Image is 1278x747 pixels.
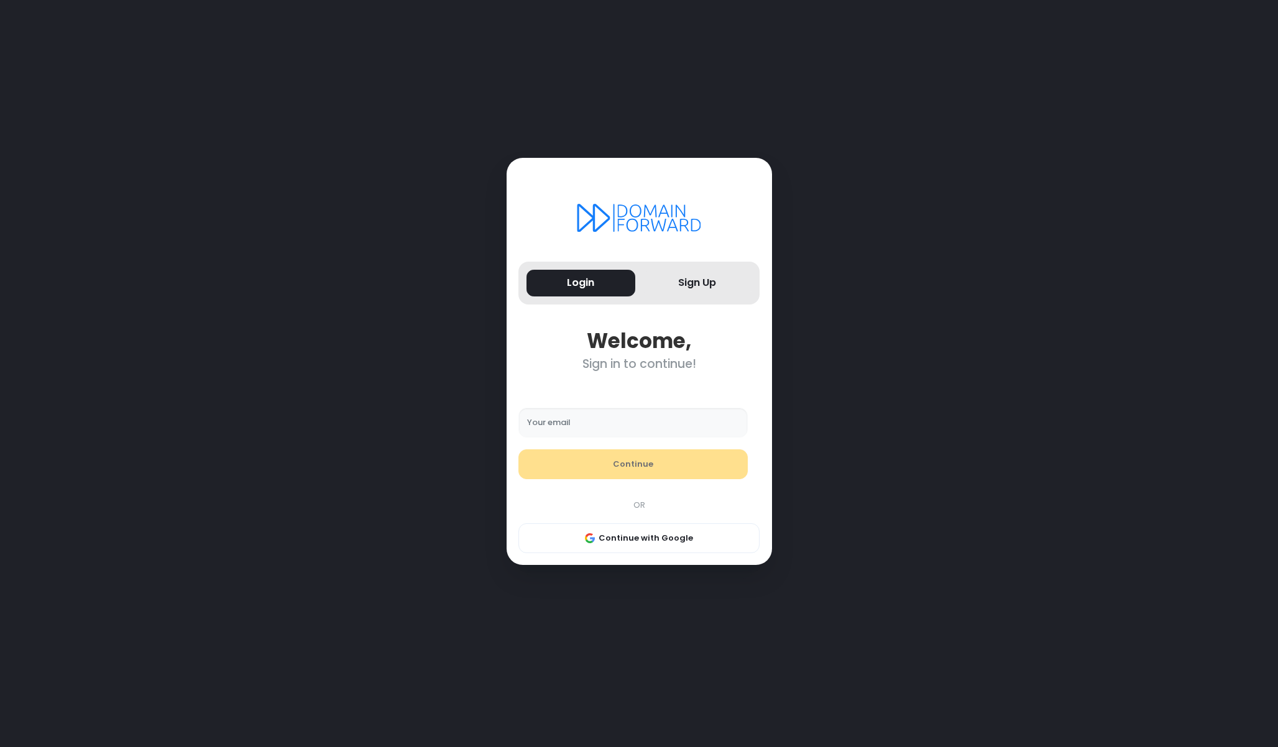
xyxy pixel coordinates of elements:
[643,270,752,296] button: Sign Up
[518,357,760,371] div: Sign in to continue!
[518,523,760,553] button: Continue with Google
[518,329,760,353] div: Welcome,
[526,270,635,296] button: Login
[512,499,766,511] div: OR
